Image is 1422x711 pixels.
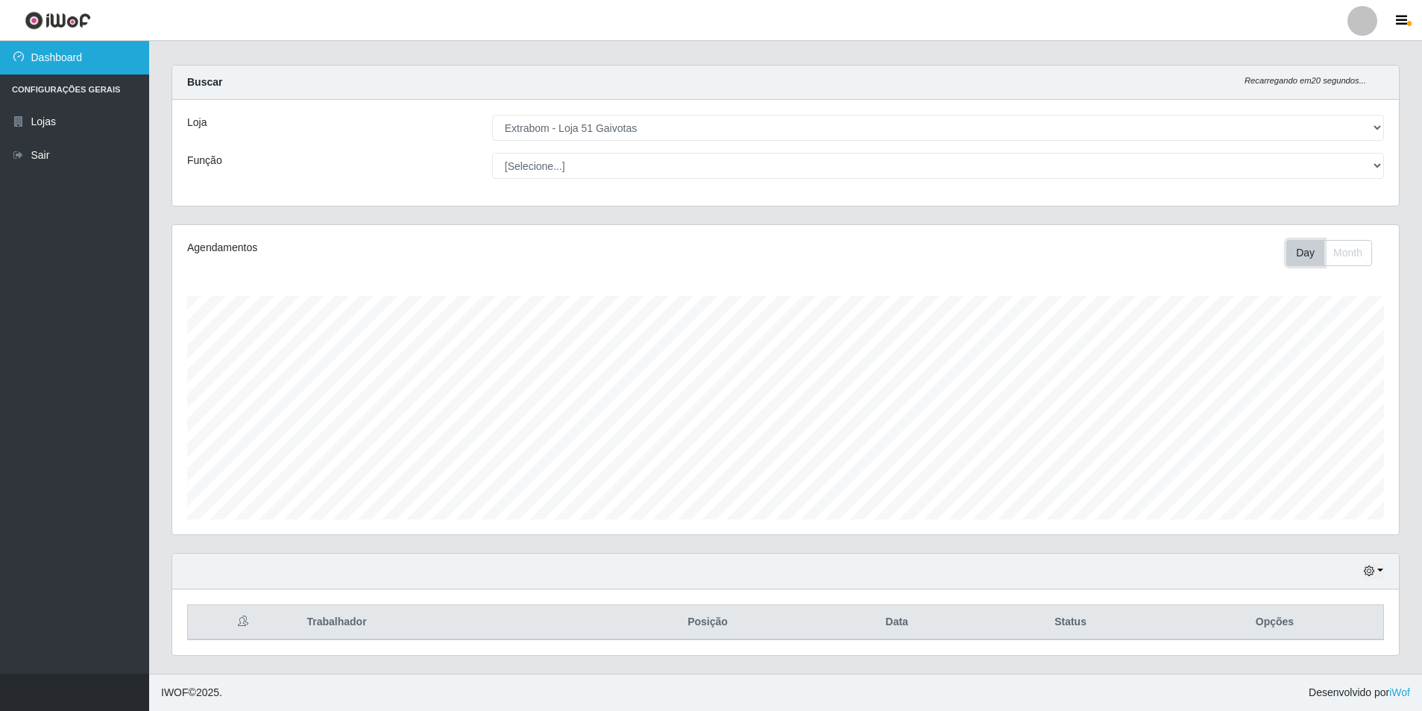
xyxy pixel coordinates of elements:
label: Loja [187,115,207,130]
strong: Buscar [187,76,222,88]
i: Recarregando em 20 segundos... [1245,76,1366,85]
span: IWOF [161,686,189,698]
label: Função [187,153,222,168]
img: CoreUI Logo [25,11,91,30]
div: Toolbar with button groups [1286,240,1384,266]
button: Day [1286,240,1324,266]
span: Desenvolvido por [1309,685,1410,701]
th: Trabalhador [298,605,596,640]
th: Data [819,605,975,640]
th: Posição [597,605,819,640]
a: iWof [1389,686,1410,698]
th: Status [975,605,1166,640]
div: Agendamentos [187,240,673,256]
div: First group [1286,240,1372,266]
button: Month [1324,240,1372,266]
span: © 2025 . [161,685,222,701]
th: Opções [1166,605,1384,640]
